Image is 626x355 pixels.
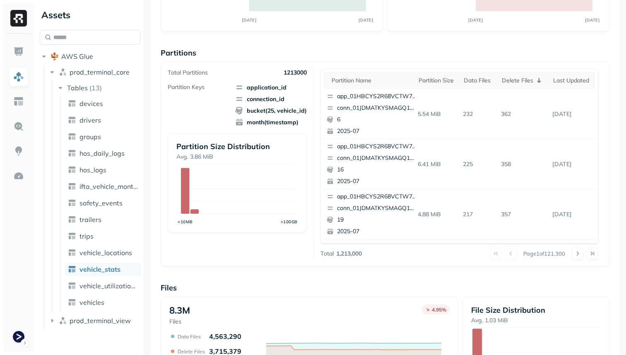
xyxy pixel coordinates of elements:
[176,153,298,161] p: Avg. 3.86 MiB
[337,227,417,236] p: 2025-07
[13,331,24,343] img: Terminal
[13,121,24,132] img: Query Explorer
[68,199,76,207] img: table
[337,216,417,224] p: 19
[235,95,307,103] span: connection_id
[235,83,307,92] span: application_id
[323,189,421,239] button: app_01HBCYS2R68VCTW71ARV53PDJCconn_01JDMATKYSMAGQ1AS2X4MN367P192025-07
[242,17,257,22] tspan: [DATE]
[79,232,94,240] span: trips
[168,69,208,77] p: Total Partitions
[65,97,142,110] a: devices
[79,282,138,290] span: vehicle_utilization_day
[68,232,76,240] img: table
[68,149,76,157] img: table
[336,250,362,258] p: 1,213,000
[176,142,298,151] p: Partition Size Distribution
[68,116,76,124] img: table
[178,219,193,224] tspan: <10MB
[68,265,76,273] img: table
[68,215,76,224] img: table
[419,77,456,85] div: Partition size
[68,249,76,257] img: table
[13,146,24,157] img: Insights
[48,65,141,79] button: prod_terminal_core
[68,282,76,290] img: table
[70,316,131,325] span: prod_terminal_view
[460,207,498,222] p: 217
[79,199,123,207] span: safety_events
[56,81,141,94] button: Tables(13)
[502,75,545,85] div: Delete Files
[65,130,142,143] a: groups
[51,52,59,60] img: root
[498,207,549,222] p: 357
[323,89,421,139] button: app_01HBCYS2R68VCTW71ARV53PDJCconn_01JDMATKYSMAGQ1AS2X4MN367P62025-07
[284,69,307,77] p: 1213000
[178,348,205,355] p: Delete Files
[337,177,417,186] p: 2025-07
[65,246,142,259] a: vehicle_locations
[169,318,190,326] p: Files
[323,239,421,289] button: app_01HBCYS2R68VCTW71ARV53PDJCconn_01JDMATKYSMAGQ1AS2X4MN367P22025-07
[359,17,373,22] tspan: [DATE]
[432,307,446,313] p: 4.95 %
[168,83,205,91] p: Partition Keys
[79,265,120,273] span: vehicle_stats
[13,171,24,181] img: Optimization
[178,333,201,340] p: Data Files
[320,250,334,258] p: Total
[209,332,241,341] p: 4,563,290
[65,180,142,193] a: ifta_vehicle_months
[464,77,494,85] div: Data Files
[161,48,609,58] p: Partitions
[65,163,142,176] a: hos_logs
[65,196,142,210] a: safety_events
[68,166,76,174] img: table
[65,213,142,226] a: trailers
[332,77,410,85] div: Partition name
[471,316,601,324] p: Avg. 1.03 MiB
[553,77,591,85] div: Last updated
[65,263,142,276] a: vehicle_stats
[13,71,24,82] img: Assets
[337,127,417,135] p: 2025-07
[498,157,549,171] p: 358
[70,68,130,76] span: prod_terminal_core
[414,157,460,171] p: 6.41 MiB
[79,298,104,307] span: vehicles
[68,99,76,108] img: table
[48,314,141,327] button: prod_terminal_view
[65,279,142,292] a: vehicle_utilization_day
[68,298,76,307] img: table
[235,118,307,126] span: month(timestamp)
[79,149,125,157] span: hos_daily_logs
[549,207,595,222] p: Sep 11, 2025
[337,193,417,201] p: app_01HBCYS2R68VCTW71ARV53PDJC
[65,296,142,309] a: vehicles
[161,283,609,292] p: Files
[281,219,298,224] tspan: >100GB
[65,114,142,127] a: drivers
[79,116,101,124] span: drivers
[414,207,460,222] p: 4.88 MiB
[337,116,417,124] p: 6
[40,8,140,22] div: Assets
[13,96,24,107] img: Asset Explorer
[13,46,24,57] img: Dashboard
[59,316,67,325] img: namespace
[337,154,417,162] p: conn_01JDMATKYSMAGQ1AS2X4MN367P
[79,182,138,191] span: ifta_vehicle_months
[337,166,417,174] p: 16
[67,84,88,92] span: Tables
[68,182,76,191] img: table
[469,17,483,22] tspan: [DATE]
[498,107,549,121] p: 362
[169,304,190,316] p: 8.3M
[79,249,132,257] span: vehicle_locations
[235,106,307,115] span: bucket(25, vehicle_id)
[59,68,67,76] img: namespace
[89,84,102,92] p: ( 13 )
[323,139,421,189] button: app_01HBCYS2R68VCTW71ARV53PDJCconn_01JDMATKYSMAGQ1AS2X4MN367P162025-07
[79,166,106,174] span: hos_logs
